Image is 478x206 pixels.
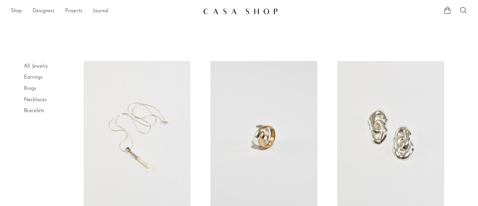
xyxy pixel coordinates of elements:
a: Necklaces [24,97,47,103]
a: Designers [33,7,54,16]
nav: Desktop navigation [11,6,198,17]
a: Journal [93,7,109,16]
a: Earrings [24,75,42,80]
a: Projects [65,7,82,16]
ul: NEW HEADER MENU [11,6,198,17]
a: Bracelets [24,108,44,113]
a: All Jewelry [24,64,48,69]
a: Rings [24,86,36,91]
a: Shop [11,7,22,16]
